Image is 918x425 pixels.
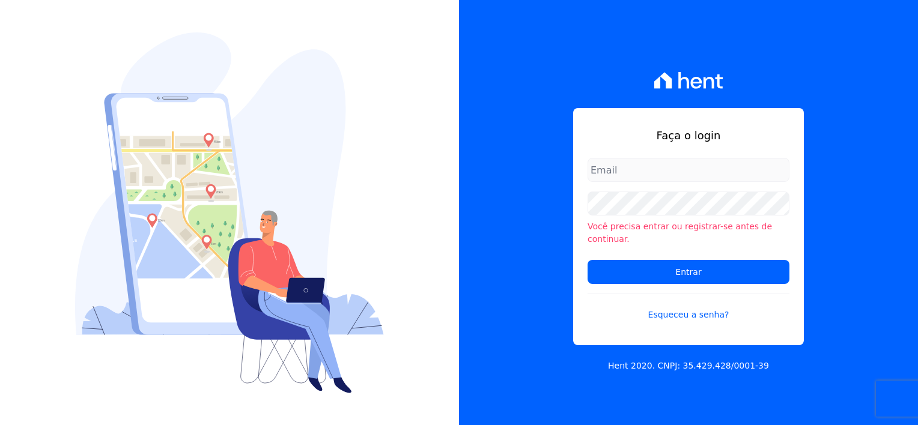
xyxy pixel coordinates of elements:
li: Você precisa entrar ou registrar-se antes de continuar. [588,220,789,246]
a: Esqueceu a senha? [588,294,789,321]
img: Login [75,32,384,393]
input: Entrar [588,260,789,284]
input: Email [588,158,789,182]
h1: Faça o login [588,127,789,143]
p: Hent 2020. CNPJ: 35.429.428/0001-39 [608,360,769,372]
